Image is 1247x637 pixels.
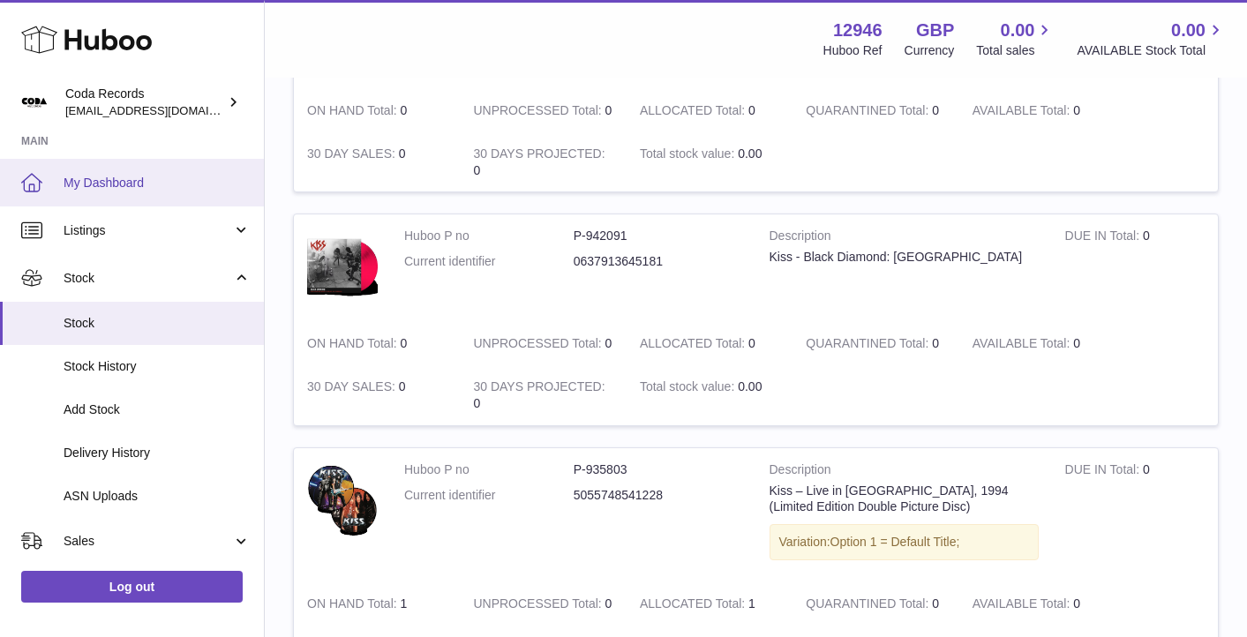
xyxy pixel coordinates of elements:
[833,19,883,42] strong: 12946
[1077,19,1226,59] a: 0.00 AVAILABLE Stock Total
[64,401,251,418] span: Add Stock
[294,89,460,132] td: 0
[404,461,574,478] dt: Huboo P no
[770,461,1039,483] strong: Description
[307,103,401,122] strong: ON HAND Total
[959,89,1125,132] td: 0
[640,379,738,398] strong: Total stock value
[404,253,574,270] dt: Current identifier
[294,132,460,192] td: 0
[307,461,378,538] img: product image
[738,379,762,393] span: 0.00
[460,322,626,365] td: 0
[640,596,748,615] strong: ALLOCATED Total
[830,535,960,549] span: Option 1 = Default Title;
[307,336,401,355] strong: ON HAND Total
[294,365,460,425] td: 0
[404,487,574,504] dt: Current identifier
[1077,42,1226,59] span: AVAILABLE Stock Total
[1001,19,1035,42] span: 0.00
[21,571,243,603] a: Log out
[64,222,232,239] span: Listings
[64,533,232,550] span: Sales
[738,146,762,161] span: 0.00
[574,228,743,244] dd: P-942091
[64,175,251,191] span: My Dashboard
[460,132,626,192] td: 0
[973,336,1073,355] strong: AVAILABLE Total
[460,582,626,626] td: 0
[916,19,954,42] strong: GBP
[976,42,1055,59] span: Total sales
[640,336,748,355] strong: ALLOCATED Total
[806,596,932,615] strong: QUARANTINED Total
[473,103,605,122] strong: UNPROCESSED Total
[806,336,932,355] strong: QUARANTINED Total
[932,103,939,117] span: 0
[627,89,793,132] td: 0
[932,336,939,350] span: 0
[473,379,605,398] strong: 30 DAYS PROJECTED
[65,86,224,119] div: Coda Records
[905,42,955,59] div: Currency
[1065,229,1143,247] strong: DUE IN Total
[959,322,1125,365] td: 0
[973,596,1073,615] strong: AVAILABLE Total
[64,270,232,287] span: Stock
[307,146,399,165] strong: 30 DAY SALES
[823,42,883,59] div: Huboo Ref
[640,103,748,122] strong: ALLOCATED Total
[932,596,939,611] span: 0
[973,103,1073,122] strong: AVAILABLE Total
[1065,462,1143,481] strong: DUE IN Total
[806,103,932,122] strong: QUARANTINED Total
[770,228,1039,249] strong: Description
[574,253,743,270] dd: 0637913645181
[307,379,399,398] strong: 30 DAY SALES
[574,461,743,478] dd: P-935803
[473,336,605,355] strong: UNPROCESSED Total
[627,582,793,626] td: 1
[64,358,251,375] span: Stock History
[64,488,251,505] span: ASN Uploads
[1052,448,1218,583] td: 0
[473,146,605,165] strong: 30 DAYS PROJECTED
[404,228,574,244] dt: Huboo P no
[460,365,626,425] td: 0
[1052,214,1218,322] td: 0
[64,315,251,332] span: Stock
[294,582,460,626] td: 1
[574,487,743,504] dd: 5055748541228
[294,322,460,365] td: 0
[770,524,1039,560] div: Variation:
[64,445,251,461] span: Delivery History
[307,228,378,304] img: product image
[770,249,1039,266] div: Kiss - Black Diamond: [GEOGRAPHIC_DATA]
[640,146,738,165] strong: Total stock value
[307,596,401,615] strong: ON HAND Total
[1171,19,1206,42] span: 0.00
[959,582,1125,626] td: 0
[460,89,626,132] td: 0
[627,322,793,365] td: 0
[65,103,259,117] span: [EMAIL_ADDRESS][DOMAIN_NAME]
[21,89,48,116] img: haz@pcatmedia.com
[976,19,1055,59] a: 0.00 Total sales
[770,483,1039,516] div: Kiss – Live in [GEOGRAPHIC_DATA], 1994 (Limited Edition Double Picture Disc)
[473,596,605,615] strong: UNPROCESSED Total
